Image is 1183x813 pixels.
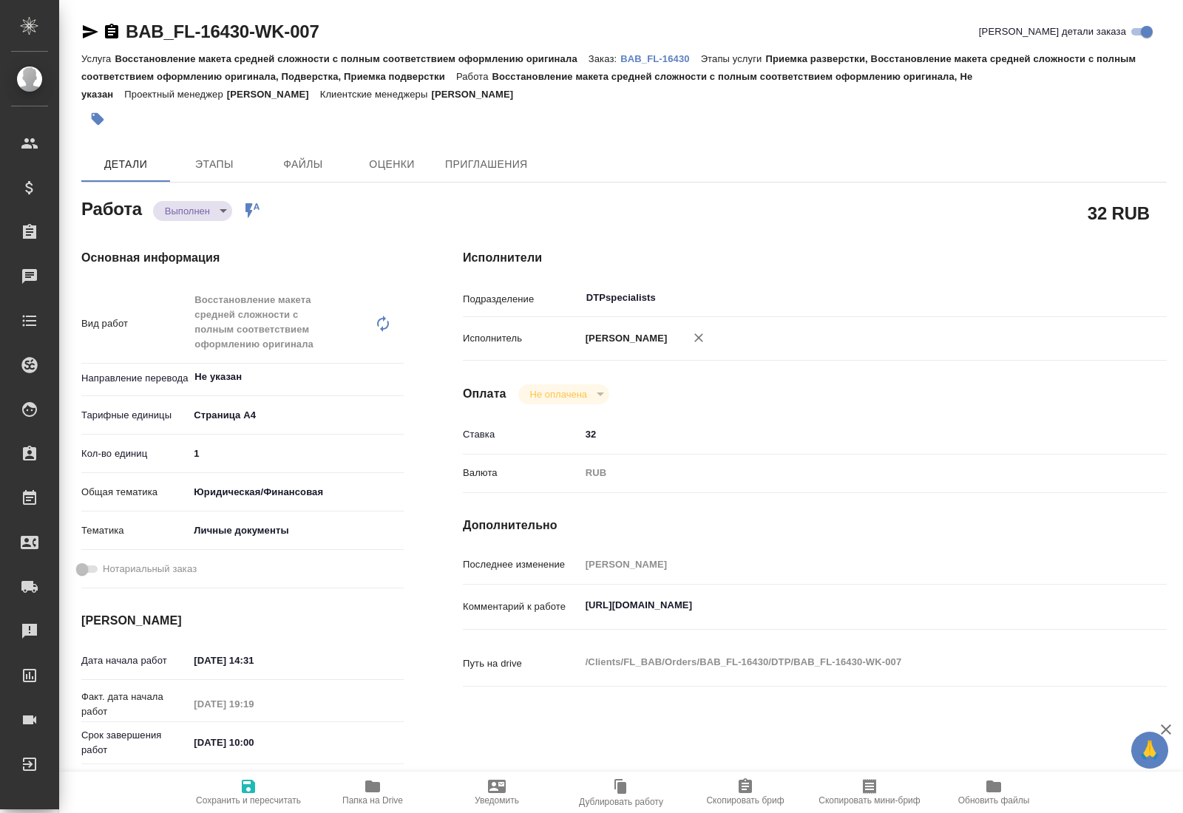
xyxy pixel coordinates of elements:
span: Этапы [179,155,250,174]
p: Срок завершения работ [81,728,189,758]
h2: 32 RUB [1088,200,1150,225]
p: [PERSON_NAME] [431,89,524,100]
button: Папка на Drive [311,772,435,813]
span: [PERSON_NAME] детали заказа [979,24,1126,39]
span: Нотариальный заказ [103,562,197,576]
button: Скопировать мини-бриф [807,772,932,813]
div: Страница А4 [189,403,404,428]
div: Юридическая/Финансовая [189,480,404,505]
h4: Исполнители [463,249,1167,267]
button: Дублировать работу [559,772,683,813]
input: ✎ Введи что-нибудь [580,423,1108,445]
button: Open [396,375,399,378]
p: BAB_FL-16430 [620,53,700,64]
h4: Оплата [463,385,506,403]
button: Выполнен [160,205,214,217]
p: Клиентские менеджеры [320,89,432,100]
p: Тарифные единицы [81,408,189,423]
p: Факт. дата начала работ [81,690,189,719]
p: Общая тематика [81,485,189,500]
input: Пустое поле [189,693,318,715]
button: Обновить файлы [932,772,1056,813]
button: Скопировать бриф [683,772,807,813]
span: 🙏 [1137,735,1162,766]
p: Валюта [463,466,580,480]
p: Исполнитель [463,331,580,346]
button: Скопировать ссылку для ЯМессенджера [81,23,99,41]
h4: Основная информация [81,249,404,267]
p: Последнее изменение [463,557,580,572]
p: Кол-во единиц [81,446,189,461]
textarea: /Clients/FL_BAB/Orders/BAB_FL-16430/DTP/BAB_FL-16430-WK-007 [580,650,1108,675]
div: RUB [580,460,1108,486]
button: 🙏 [1131,732,1168,769]
span: Приглашения [445,155,528,174]
button: Уведомить [435,772,559,813]
input: ✎ Введи что-нибудь [189,650,318,671]
p: Этапы услуги [701,53,766,64]
span: Детали [90,155,161,174]
button: Добавить тэг [81,103,114,135]
span: Скопировать бриф [706,795,784,806]
h4: [PERSON_NAME] [81,612,404,630]
a: BAB_FL-16430 [620,52,700,64]
span: Файлы [268,155,339,174]
button: Не оплачена [526,388,591,401]
span: Уведомить [475,795,519,806]
p: Работа [456,71,492,82]
input: Пустое поле [580,554,1108,575]
div: Выполнен [153,201,232,221]
span: Дублировать работу [579,797,663,807]
a: BAB_FL-16430-WK-007 [126,21,319,41]
p: [PERSON_NAME] [580,331,668,346]
p: Тематика [81,523,189,538]
button: Open [1100,296,1103,299]
input: ✎ Введи что-нибудь [189,443,404,464]
span: Обновить файлы [958,795,1030,806]
p: Ставка [463,427,580,442]
textarea: [URL][DOMAIN_NAME] [580,593,1108,618]
p: Восстановление макета средней сложности с полным соответствием оформлению оригинала [115,53,588,64]
span: Сохранить и пересчитать [196,795,301,806]
p: Восстановление макета средней сложности с полным соответствием оформлению оригинала, Не указан [81,71,972,100]
span: Папка на Drive [342,795,403,806]
input: ✎ Введи что-нибудь [189,732,318,753]
span: Оценки [356,155,427,174]
p: Заказ: [589,53,620,64]
span: Скопировать мини-бриф [818,795,920,806]
button: Удалить исполнителя [682,322,715,354]
div: Личные документы [189,518,404,543]
p: Направление перевода [81,371,189,386]
p: Комментарий к работе [463,599,580,614]
p: Путь на drive [463,656,580,671]
button: Сохранить и пересчитать [186,772,311,813]
p: Подразделение [463,292,580,307]
h2: Работа [81,194,142,221]
p: Проектный менеджер [124,89,226,100]
p: Дата начала работ [81,653,189,668]
h4: Дополнительно [463,517,1167,534]
p: Услуга [81,53,115,64]
p: [PERSON_NAME] [227,89,320,100]
div: Выполнен [518,384,609,404]
button: Скопировать ссылку [103,23,121,41]
p: Вид работ [81,316,189,331]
